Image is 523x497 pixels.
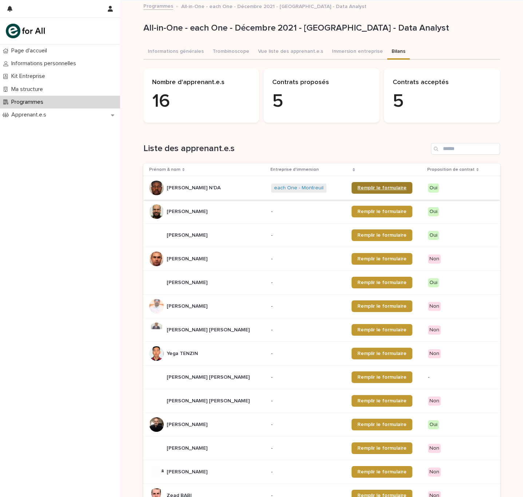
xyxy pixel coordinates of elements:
span: Remplir le formulaire [357,280,407,285]
div: Oui [428,231,439,240]
p: Ma structure [8,86,49,93]
tr: [PERSON_NAME] [PERSON_NAME][PERSON_NAME] [PERSON_NAME] -Remplir le formulaire- [143,366,500,389]
tr: [PERSON_NAME][PERSON_NAME] -Remplir le formulaireNon [143,460,500,484]
span: Remplir le formulaire [357,398,407,403]
p: [PERSON_NAME] [167,468,209,475]
tr: [PERSON_NAME][PERSON_NAME] -Remplir le formulaireOui [143,413,500,437]
p: [PERSON_NAME] [167,231,209,238]
p: Yega TENZIN [167,349,199,357]
div: Non [428,444,441,453]
a: Remplir le formulaire [352,277,412,288]
div: Non [428,349,441,358]
p: [PERSON_NAME] [167,207,209,215]
a: Remplir le formulaire [352,253,412,265]
span: Remplir le formulaire [357,422,407,427]
span: Remplir le formulaire [357,233,407,238]
h1: Liste des apprenant.e.s [143,143,428,154]
a: Remplir le formulaire [352,419,412,430]
p: Proposition de contrat [427,166,475,174]
a: Remplir le formulaire [352,229,412,241]
img: mHINNnv7SNCQZijbaqql [6,24,45,38]
tr: [PERSON_NAME] [PERSON_NAME][PERSON_NAME] [PERSON_NAME] -Remplir le formulaireNon [143,389,500,413]
p: All-in-One - each One - Décembre 2021 - [GEOGRAPHIC_DATA] - Data Analyst [181,2,367,10]
p: Prénom & nom [149,166,181,174]
a: Remplir le formulaire [352,348,412,359]
p: - [271,280,346,286]
div: Oui [428,278,439,287]
p: - [271,445,346,451]
p: [PERSON_NAME] N'DA [167,184,222,191]
p: - [271,422,346,428]
a: Remplir le formulaire [352,182,412,194]
p: 5 [272,91,371,113]
span: Remplir le formulaire [357,351,407,356]
span: Remplir le formulaire [357,327,407,332]
p: - [271,374,346,380]
p: - [271,327,346,333]
button: Bilans [387,44,410,60]
tr: [PERSON_NAME][PERSON_NAME] -Remplir le formulaireNon [143,437,500,460]
tr: [PERSON_NAME] N'DA[PERSON_NAME] N'DA each One - Montreuil Remplir le formulaireOui [143,176,500,200]
div: Non [428,302,441,311]
p: [PERSON_NAME] [167,420,209,428]
span: Remplir le formulaire [357,256,407,261]
a: Remplir le formulaire [352,442,412,454]
div: Non [428,326,441,335]
tr: [PERSON_NAME][PERSON_NAME] -Remplir le formulaireOui [143,224,500,247]
a: Remplir le formulaire [352,206,412,217]
tr: [PERSON_NAME][PERSON_NAME] -Remplir le formulaireNon [143,295,500,318]
div: Non [428,255,441,264]
button: Informations générales [143,44,208,60]
a: Remplir le formulaire [352,395,412,407]
div: Oui [428,420,439,429]
p: [PERSON_NAME] [167,278,209,286]
p: - [271,303,346,309]
div: Oui [428,207,439,216]
tr: [PERSON_NAME][PERSON_NAME] -Remplir le formulaireOui [143,200,500,224]
span: Remplir le formulaire [357,446,407,451]
p: [PERSON_NAME] [167,444,209,451]
span: Remplir le formulaire [357,375,407,380]
p: - [271,256,346,262]
tr: Yega TENZINYega TENZIN -Remplir le formulaireNon [143,342,500,366]
p: Entreprise d'immersion [270,166,319,174]
p: - [271,398,346,404]
p: Kit Entreprise [8,73,51,80]
p: - [271,232,346,238]
p: Apprenant.e.s [8,111,52,118]
p: All-in-One - each One - Décembre 2021 - [GEOGRAPHIC_DATA] - Data Analyst [143,23,497,33]
a: each One - Montreuil [274,185,324,191]
tr: [PERSON_NAME] [PERSON_NAME][PERSON_NAME] [PERSON_NAME] -Remplir le formulaireNon [143,318,500,342]
button: Immersion entreprise [328,44,387,60]
p: - [271,351,346,357]
p: [PERSON_NAME] [PERSON_NAME] [167,373,251,380]
tr: [PERSON_NAME][PERSON_NAME] -Remplir le formulaireNon [143,247,500,271]
input: Search [431,143,500,155]
span: Remplir le formulaire [357,304,407,309]
a: Remplir le formulaire [352,466,412,478]
p: - [428,374,488,380]
a: Remplir le formulaire [352,371,412,383]
p: Contrats acceptés [393,79,491,87]
p: - [271,469,346,475]
div: Non [428,468,441,477]
p: [PERSON_NAME] [PERSON_NAME] [167,326,251,333]
span: Remplir le formulaire [357,469,407,474]
p: Programmes [8,99,49,106]
button: Trombinoscope [208,44,254,60]
p: 5 [393,91,491,113]
p: [PERSON_NAME] [167,302,209,309]
p: - [271,209,346,215]
a: Remplir le formulaire [352,324,412,336]
tr: [PERSON_NAME][PERSON_NAME] -Remplir le formulaireOui [143,271,500,295]
p: Informations personnelles [8,60,82,67]
p: [PERSON_NAME] [167,255,209,262]
p: Nombre d'apprenant.e.s [152,79,251,87]
p: 16 [152,91,251,113]
div: Oui [428,184,439,193]
span: Remplir le formulaire [357,185,407,190]
a: Remplir le formulaire [352,300,412,312]
p: [PERSON_NAME] [PERSON_NAME] [167,397,251,404]
p: Contrats proposés [272,79,371,87]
